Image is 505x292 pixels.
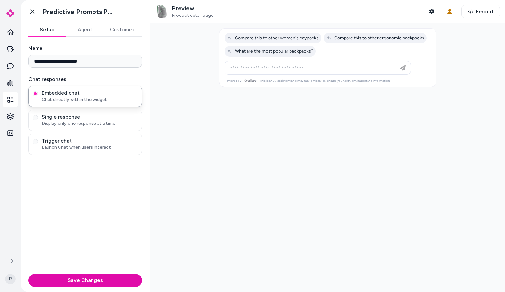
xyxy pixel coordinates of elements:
label: Name [28,44,142,52]
button: Save Changes [28,274,142,287]
p: Preview [172,5,213,12]
img: Women's The North Face Pivoter Backpack in Gray - Polyester [155,5,168,18]
span: Launch Chat when users interact [42,144,138,151]
img: alby Logo [6,9,14,17]
h1: Predictive Prompts PDP [43,8,115,16]
button: Embed [461,5,500,18]
button: R [4,269,17,289]
span: Product detail page [172,13,213,18]
button: Customize [104,23,142,36]
span: Embedded chat [42,90,138,96]
button: Setup [28,23,66,36]
span: R [5,274,16,284]
button: Agent [66,23,104,36]
button: Trigger chatLaunch Chat when users interact [33,139,38,144]
label: Chat responses [28,75,142,83]
span: Single response [42,114,138,120]
span: Trigger chat [42,138,138,144]
span: Embed [476,8,493,16]
span: Display only one response at a time [42,120,138,127]
span: Chat directly within the widget [42,96,138,103]
button: Single responseDisplay only one response at a time [33,115,38,120]
button: Embedded chatChat directly within the widget [33,91,38,96]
